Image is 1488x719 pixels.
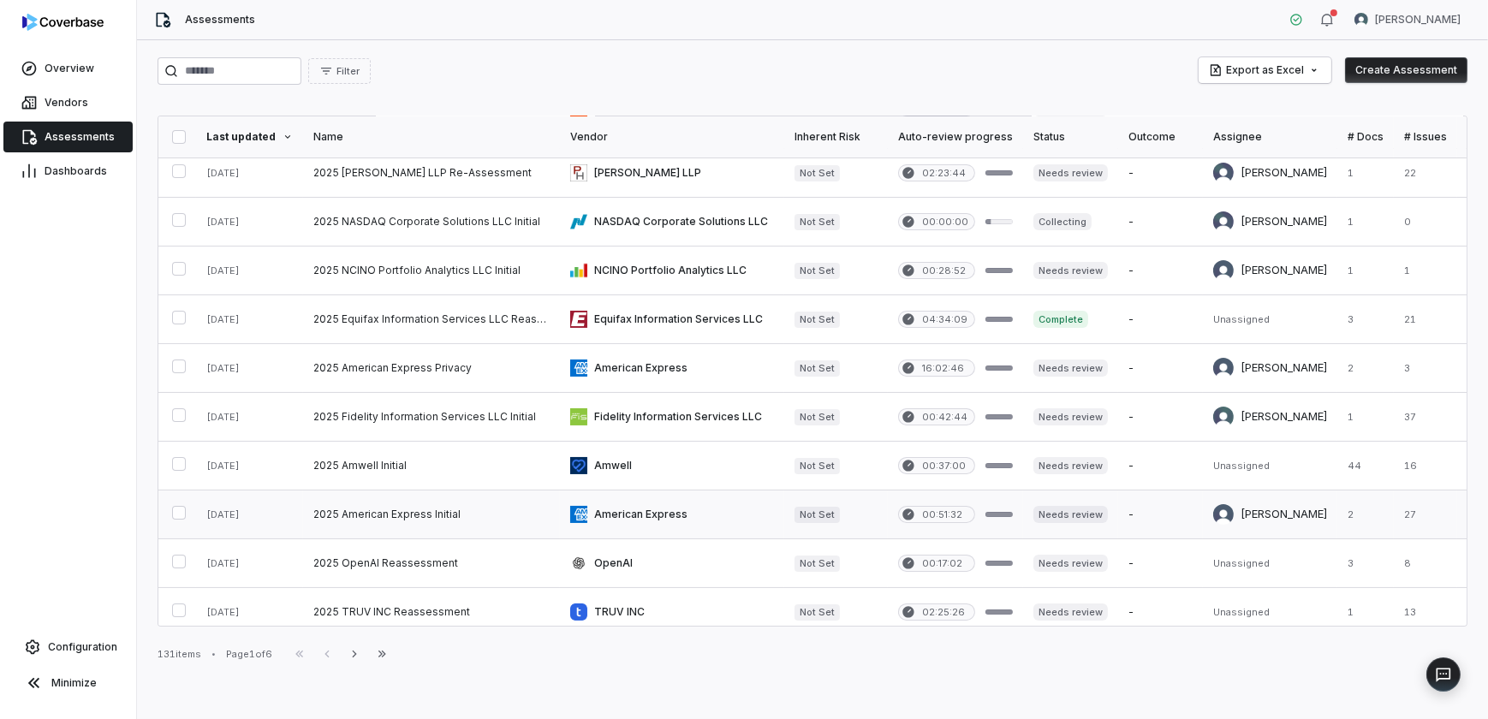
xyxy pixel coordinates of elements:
img: Isaac Mousel avatar [1213,211,1234,232]
div: # Issues [1404,130,1447,144]
div: Outcome [1128,130,1193,144]
td: - [1118,295,1203,344]
button: Create Assessment [1345,57,1467,83]
a: Configuration [7,632,129,663]
button: Curtis Nohl avatar[PERSON_NAME] [1344,7,1471,33]
span: Assessments [45,130,115,144]
div: Vendor [570,130,774,144]
div: Auto-review progress [898,130,1013,144]
div: Name [313,130,550,144]
span: Overview [45,62,94,75]
a: Assessments [3,122,133,152]
div: Page 1 of 6 [226,648,272,661]
span: Minimize [51,676,97,690]
td: - [1118,539,1203,588]
span: Filter [336,65,360,78]
span: Vendors [45,96,88,110]
div: Assignee [1213,130,1327,144]
span: Dashboards [45,164,107,178]
button: Export as Excel [1199,57,1331,83]
button: Filter [308,58,371,84]
img: Madison Hull avatar [1213,407,1234,427]
td: - [1118,247,1203,295]
a: Overview [3,53,133,84]
img: Bridget Seagraves avatar [1213,260,1234,281]
img: Curtis Nohl avatar [1354,13,1368,27]
img: Bridget Seagraves avatar [1213,504,1234,525]
td: - [1118,588,1203,637]
td: - [1118,149,1203,198]
div: Status [1033,130,1108,144]
div: • [211,648,216,660]
td: - [1118,198,1203,247]
span: Assessments [185,13,255,27]
span: [PERSON_NAME] [1375,13,1461,27]
a: Vendors [3,87,133,118]
div: # Docs [1348,130,1384,144]
div: Last updated [206,130,293,144]
img: Isaac Mousel avatar [1213,163,1234,183]
button: Minimize [7,666,129,700]
img: Bridget Seagraves avatar [1213,358,1234,378]
td: - [1118,442,1203,490]
td: - [1118,490,1203,539]
div: Inherent Risk [795,130,878,144]
a: Dashboards [3,156,133,187]
img: logo-D7KZi-bG.svg [22,14,104,31]
div: 131 items [158,648,201,661]
td: - [1118,393,1203,442]
span: Configuration [48,640,117,654]
td: - [1118,344,1203,393]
